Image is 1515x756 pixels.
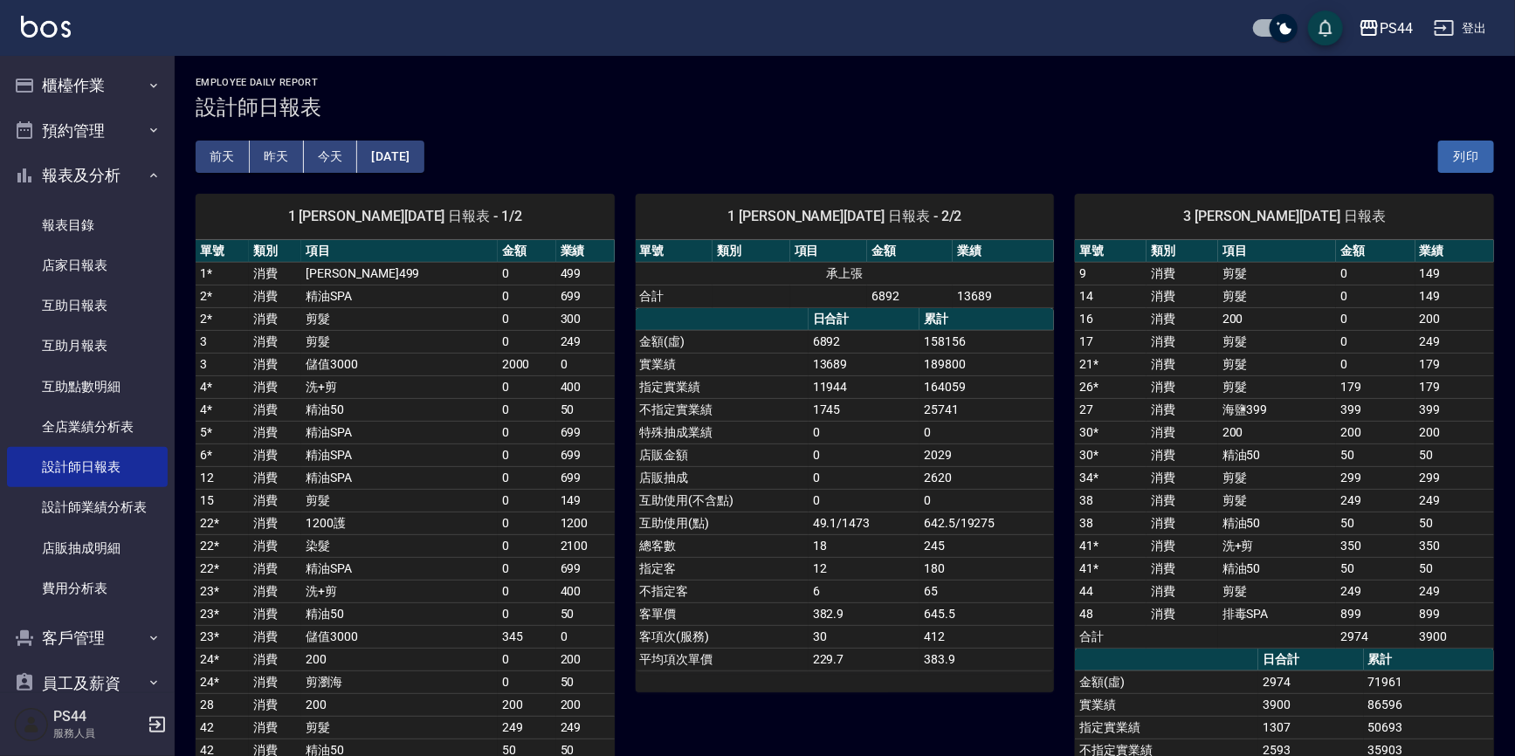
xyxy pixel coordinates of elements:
td: 699 [556,466,615,489]
td: 0 [498,307,556,330]
td: 0 [1336,353,1415,375]
td: 0 [498,330,556,353]
td: 0 [498,285,556,307]
button: 報表及分析 [7,153,168,198]
td: 200 [301,648,497,670]
td: 50 [556,602,615,625]
td: 1745 [809,398,919,421]
td: 店販金額 [636,443,809,466]
td: 海鹽399 [1218,398,1336,421]
td: 0 [1336,307,1415,330]
td: 400 [556,580,615,602]
td: 消費 [249,375,302,398]
td: 剪髮 [1218,375,1336,398]
td: 200 [1415,421,1494,443]
a: 28 [200,698,214,711]
td: 消費 [249,512,302,534]
a: 3 [200,334,207,348]
td: 剪髮 [1218,262,1336,285]
h3: 設計師日報表 [196,95,1494,120]
td: 剪髮 [1218,285,1336,307]
a: 店販抽成明細 [7,528,168,568]
td: 0 [498,375,556,398]
td: 412 [919,625,1054,648]
td: 50 [1336,557,1415,580]
td: 合計 [1075,625,1147,648]
td: 899 [1415,602,1494,625]
td: 189800 [919,353,1054,375]
span: 3 [PERSON_NAME][DATE] 日報表 [1096,208,1473,225]
a: 38 [1079,493,1093,507]
a: 44 [1079,584,1093,598]
button: 前天 [196,141,250,173]
td: 200 [556,648,615,670]
td: 249 [1336,489,1415,512]
td: 消費 [249,557,302,580]
th: 金額 [498,240,556,263]
td: 2100 [556,534,615,557]
span: 1 [PERSON_NAME][DATE] 日報表 - 1/2 [217,208,594,225]
td: 剪髮 [1218,353,1336,375]
td: 消費 [1147,330,1218,353]
td: 0 [498,580,556,602]
th: 類別 [1147,240,1218,263]
td: 6892 [809,330,919,353]
td: 2974 [1336,625,1415,648]
td: 3900 [1415,625,1494,648]
td: 399 [1415,398,1494,421]
td: 消費 [1147,512,1218,534]
td: 13689 [809,353,919,375]
td: 86596 [1364,693,1494,716]
td: 300 [556,307,615,330]
td: 消費 [1147,375,1218,398]
td: 消費 [1147,307,1218,330]
td: 12 [809,557,919,580]
td: 實業績 [636,353,809,375]
td: 249 [1415,489,1494,512]
td: 消費 [249,489,302,512]
td: 50 [1415,512,1494,534]
td: 消費 [249,262,302,285]
td: 消費 [249,625,302,648]
button: 員工及薪資 [7,661,168,706]
td: 200 [1218,307,1336,330]
td: 剪髮 [1218,580,1336,602]
td: 50693 [1364,716,1494,739]
button: 今天 [304,141,358,173]
button: 昨天 [250,141,304,173]
td: 11944 [809,375,919,398]
td: 345 [498,625,556,648]
td: 消費 [249,648,302,670]
td: 消費 [1147,262,1218,285]
th: 單號 [1075,240,1147,263]
td: 消費 [249,443,302,466]
td: 精油50 [301,398,497,421]
td: 50 [1336,512,1415,534]
td: 消費 [249,716,302,739]
td: 30 [809,625,919,648]
td: 50 [556,670,615,693]
td: 0 [498,262,556,285]
td: 699 [556,557,615,580]
td: [PERSON_NAME]499 [301,262,497,285]
td: 0 [556,625,615,648]
td: 200 [556,693,615,716]
td: 剪髮 [301,716,497,739]
a: 17 [1079,334,1093,348]
td: 200 [1415,307,1494,330]
table: a dense table [636,308,1055,671]
td: 2000 [498,353,556,375]
th: 項目 [1218,240,1336,263]
th: 累計 [919,308,1054,331]
img: Person [14,707,49,742]
td: 0 [809,421,919,443]
td: 3900 [1258,693,1364,716]
td: 382.9 [809,602,919,625]
th: 金額 [867,240,953,263]
td: 消費 [1147,466,1218,489]
td: 18 [809,534,919,557]
td: 245 [919,534,1054,557]
button: [DATE] [357,141,424,173]
td: 50 [1415,557,1494,580]
td: 消費 [1147,398,1218,421]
